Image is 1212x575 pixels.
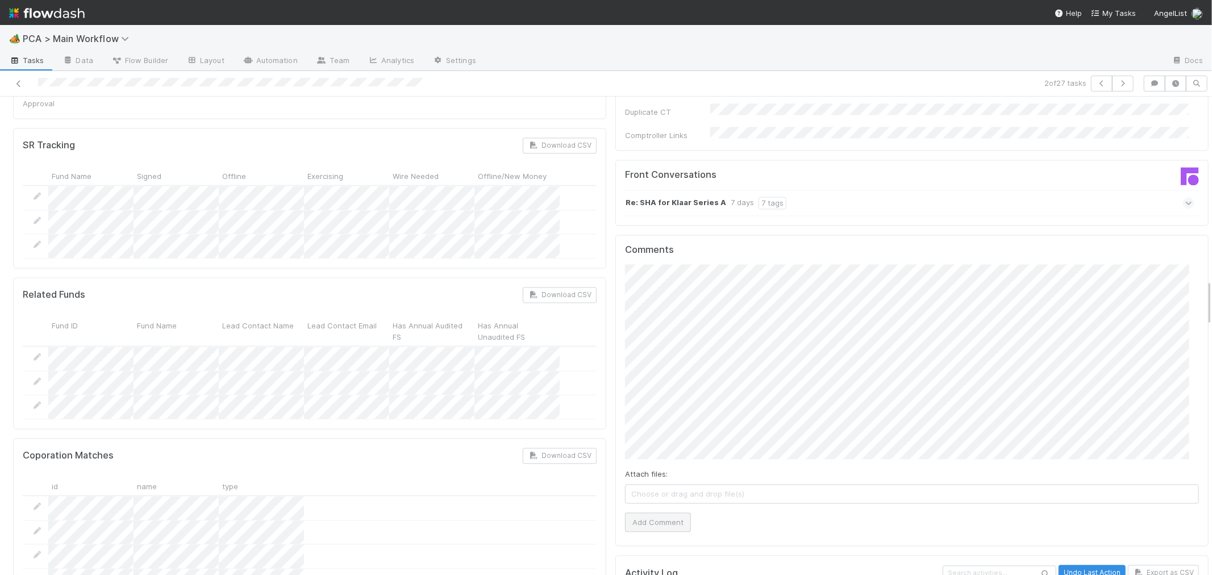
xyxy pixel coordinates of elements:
a: Team [307,52,359,70]
div: Fund Name [134,316,219,345]
a: Automation [234,52,307,70]
button: Download CSV [523,448,597,464]
div: Test Check Lead Approval [23,86,108,109]
a: My Tasks [1091,7,1136,19]
span: My Tasks [1091,9,1136,18]
div: Fund ID [48,316,134,345]
h5: Front Conversations [625,169,903,181]
div: Duplicate CT [625,106,710,118]
div: Help [1055,7,1082,19]
a: Docs [1163,52,1212,70]
div: Exercising [304,167,389,185]
div: Lead Contact Email [304,316,389,345]
img: logo-inverted-e16ddd16eac7371096b0.svg [9,3,85,23]
div: Offline/New Money [474,167,560,185]
button: Download CSV [523,287,597,303]
strong: Re: SHA for Klaar Series A [626,197,726,209]
span: Tasks [9,55,44,66]
div: Has Annual Audited FS [389,316,474,345]
a: Data [53,52,102,70]
div: Comptroller Links [625,130,710,141]
a: Settings [423,52,485,70]
a: Analytics [359,52,423,70]
div: name [134,477,219,495]
h5: Comments [625,244,1199,256]
div: Fund Name [48,167,134,185]
div: Has Annual Unaudited FS [474,316,560,345]
div: 7 days [731,197,754,209]
button: Download CSV [523,137,597,153]
div: Wire Needed [389,167,474,185]
a: Flow Builder [102,52,177,70]
h5: Coporation Matches [23,450,114,461]
a: Layout [177,52,234,70]
span: Choose or drag and drop file(s) [626,485,1198,503]
button: Add Comment [625,512,691,532]
div: Signed [134,167,219,185]
label: Attach files: [625,468,668,480]
div: Lead Contact Name [219,316,304,345]
div: type [219,477,304,495]
div: Offline [219,167,304,185]
span: 🏕️ [9,34,20,43]
h5: SR Tracking [23,140,75,151]
span: PCA > Main Workflow [23,33,135,44]
h5: Related Funds [23,289,85,301]
span: Flow Builder [111,55,168,66]
span: AngelList [1154,9,1187,18]
img: avatar_cd4e5e5e-3003-49e5-bc76-fd776f359de9.png [1192,8,1203,19]
div: 7 tags [759,197,786,209]
span: 2 of 27 tasks [1044,77,1086,89]
img: front-logo-b4b721b83371efbadf0a.svg [1181,167,1199,185]
div: id [48,477,134,495]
